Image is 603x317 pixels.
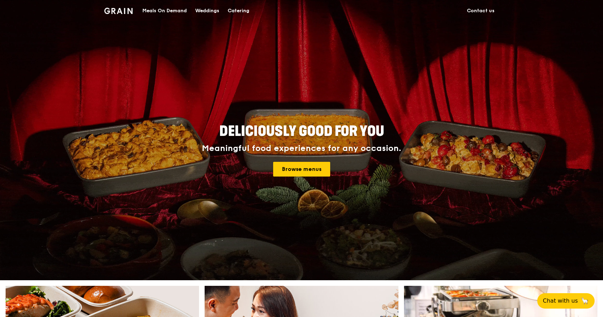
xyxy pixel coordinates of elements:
div: Meals On Demand [142,0,187,21]
span: 🦙 [581,297,589,305]
div: Catering [228,0,249,21]
span: Chat with us [543,297,578,305]
a: Weddings [191,0,224,21]
a: Browse menus [273,162,330,177]
a: Contact us [463,0,499,21]
div: Meaningful food experiences for any occasion. [176,144,427,153]
span: Deliciously good for you [219,123,384,140]
div: Weddings [195,0,219,21]
a: Catering [224,0,254,21]
button: Chat with us🦙 [537,293,595,309]
img: Grain [104,8,133,14]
